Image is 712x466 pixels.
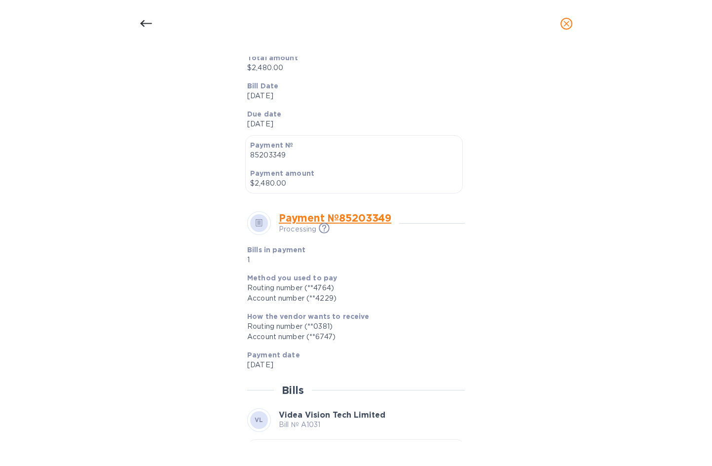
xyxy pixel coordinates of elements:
[247,283,457,293] div: Routing number (**4764)
[247,332,457,342] div: Account number (**6747)
[247,321,457,332] div: Routing number (**0381)
[279,420,385,430] p: Bill № A1031
[255,416,263,424] b: VL
[247,274,337,282] b: Method you used to pay
[250,141,293,149] b: Payment №
[247,82,278,90] b: Bill Date
[247,246,305,254] b: Bills in payment
[279,212,391,224] a: Payment № 85203349
[282,384,304,396] h2: Bills
[250,178,458,189] p: $2,480.00
[250,150,458,160] p: 85203349
[247,312,370,320] b: How the vendor wants to receive
[555,12,578,36] button: close
[250,169,314,177] b: Payment amount
[247,293,457,304] div: Account number (**4229)
[279,224,316,234] p: Processing
[279,410,385,420] b: Videa Vision Tech Limited
[247,91,457,101] p: [DATE]
[247,360,457,370] p: [DATE]
[247,351,300,359] b: Payment date
[247,63,457,73] p: $2,480.00
[247,54,298,62] b: Total amount
[247,119,457,129] p: [DATE]
[247,110,281,118] b: Due date
[247,255,387,265] p: 1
